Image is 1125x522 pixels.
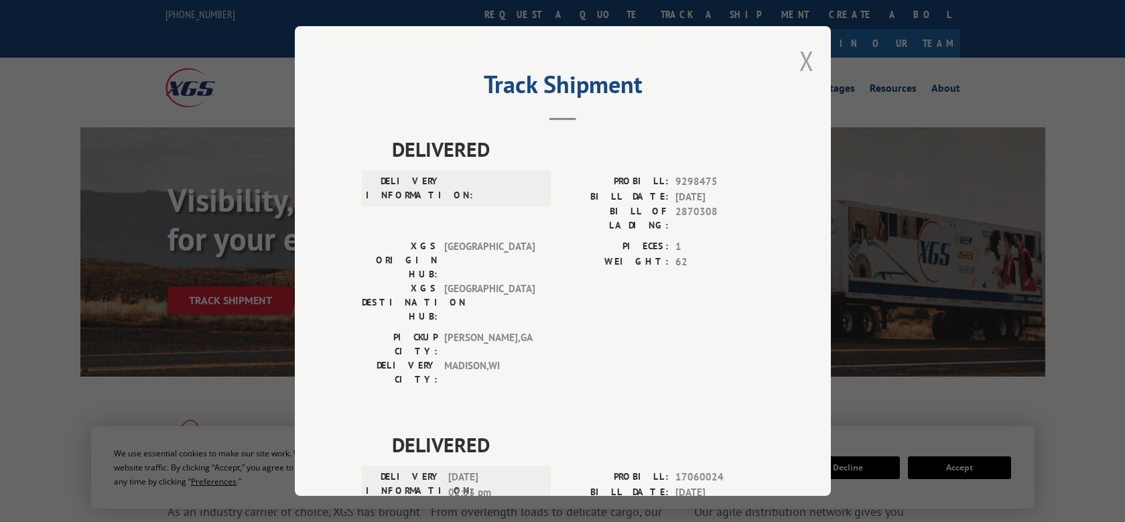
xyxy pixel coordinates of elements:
label: PROBILL: [563,174,669,190]
span: [DATE] [675,190,764,205]
label: DELIVERY INFORMATION: [366,174,442,202]
span: DELIVERED [392,430,764,460]
span: [DATE] 02:33 pm [PERSON_NAME] [448,470,539,515]
label: WEIGHT: [563,255,669,270]
label: XGS DESTINATION HUB: [362,281,438,324]
label: DELIVERY INFORMATION: [366,470,442,515]
span: 62 [675,255,764,270]
span: 2870308 [675,204,764,233]
span: 9298475 [675,174,764,190]
label: BILL DATE: [563,190,669,205]
label: PROBILL: [563,470,669,485]
label: XGS ORIGIN HUB: [362,239,438,281]
label: BILL OF LADING: [563,204,669,233]
span: [GEOGRAPHIC_DATA] [444,281,535,324]
span: DELIVERED [392,134,764,164]
h2: Track Shipment [362,75,764,101]
label: DELIVERY CITY: [362,358,438,387]
span: 1 [675,239,764,255]
span: [PERSON_NAME] , GA [444,330,535,358]
span: MADISON , WI [444,358,535,387]
span: [DATE] [675,485,764,501]
label: BILL DATE: [563,485,669,501]
button: Close modal [799,43,814,78]
label: PICKUP CITY: [362,330,438,358]
span: [GEOGRAPHIC_DATA] [444,239,535,281]
label: PIECES: [563,239,669,255]
span: 17060024 [675,470,764,485]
